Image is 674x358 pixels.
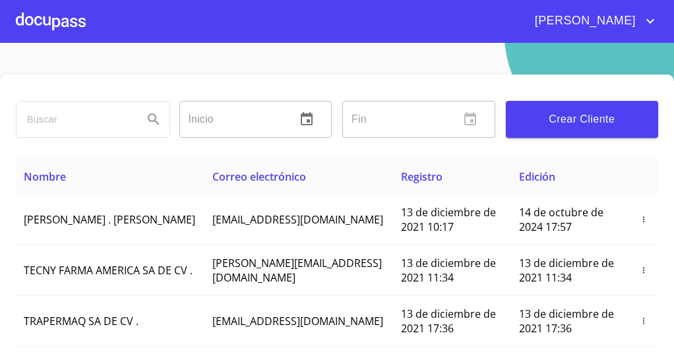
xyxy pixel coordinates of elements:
button: Crear Cliente [506,101,659,138]
span: 14 de octubre de 2024 17:57 [519,205,603,234]
button: Search [138,104,169,135]
span: TRAPERMAQ SA DE CV . [24,314,138,328]
span: 13 de diciembre de 2021 11:34 [401,256,496,285]
span: 13 de diciembre de 2021 11:34 [519,256,614,285]
span: [PERSON_NAME] [525,11,642,32]
span: 13 de diciembre de 2021 17:36 [519,307,614,336]
span: 13 de diciembre de 2021 10:17 [401,205,496,234]
span: [EMAIL_ADDRESS][DOMAIN_NAME] [212,314,383,328]
input: search [16,102,133,137]
span: Registro [401,169,443,184]
span: [PERSON_NAME] . [PERSON_NAME] [24,212,195,227]
span: 13 de diciembre de 2021 17:36 [401,307,496,336]
span: [EMAIL_ADDRESS][DOMAIN_NAME] [212,212,383,227]
span: Crear Cliente [516,110,648,129]
span: Nombre [24,169,66,184]
button: account of current user [525,11,658,32]
span: Edición [519,169,555,184]
span: Correo electrónico [212,169,306,184]
span: [PERSON_NAME][EMAIL_ADDRESS][DOMAIN_NAME] [212,256,382,285]
span: TECNY FARMA AMERICA SA DE CV . [24,263,193,278]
